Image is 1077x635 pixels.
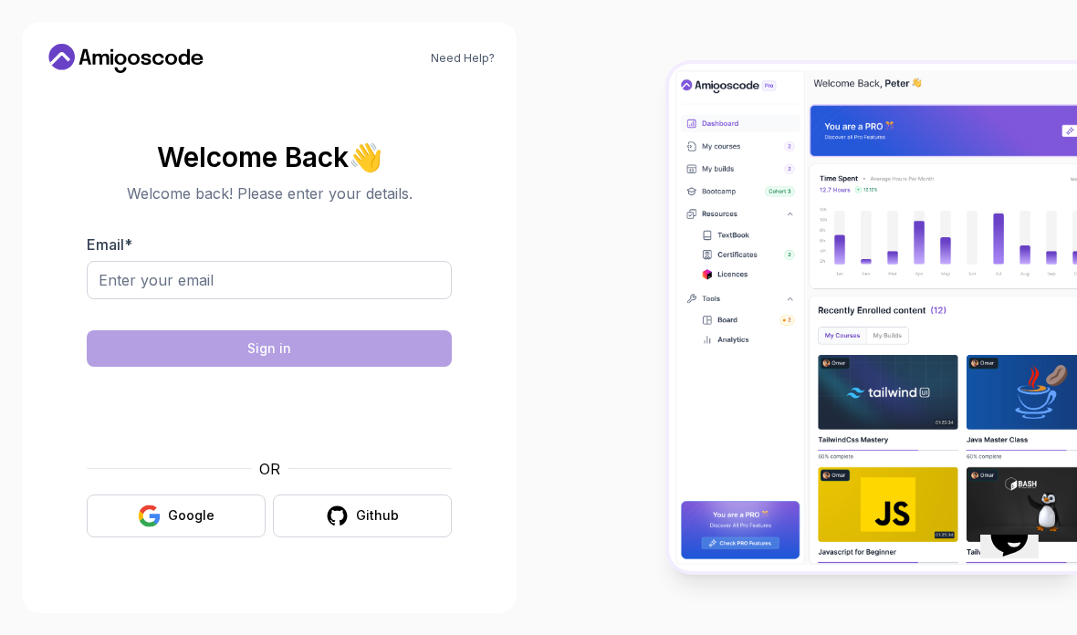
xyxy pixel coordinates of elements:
[87,142,452,172] h2: Welcome Back
[87,261,452,299] input: Enter your email
[87,494,266,537] button: Google
[168,506,214,525] div: Google
[973,535,1061,619] iframe: chat widget
[259,458,280,480] p: OR
[87,182,452,204] p: Welcome back! Please enter your details.
[356,506,399,525] div: Github
[669,64,1077,572] img: Amigoscode Dashboard
[87,235,132,254] label: Email *
[348,141,382,171] span: 👋
[247,339,291,358] div: Sign in
[273,494,452,537] button: Github
[87,330,452,367] button: Sign in
[131,378,407,447] iframe: عنصر واجهة مستخدم يحتوي على خانة اختيار لتحدي أمان hCaptcha
[431,51,495,66] a: Need Help?
[44,44,208,73] a: Home link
